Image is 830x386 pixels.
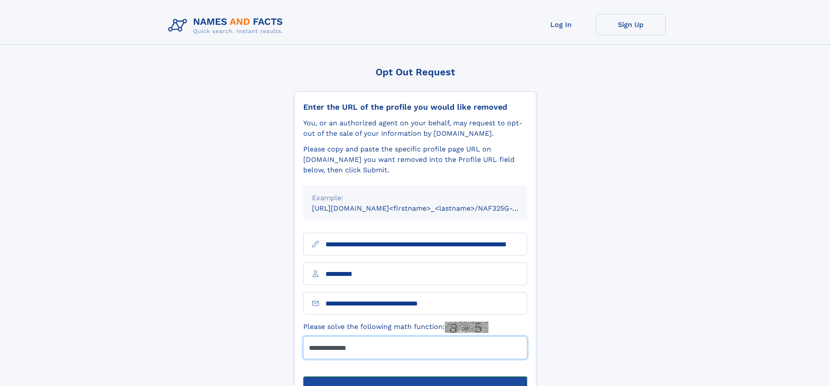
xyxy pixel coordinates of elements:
[294,67,536,77] div: Opt Out Request
[303,118,527,139] div: You, or an authorized agent on your behalf, may request to opt-out of the sale of your informatio...
[526,14,596,35] a: Log In
[596,14,666,35] a: Sign Up
[312,204,544,212] small: [URL][DOMAIN_NAME]<firstname>_<lastname>/NAF325G-xxxxxxxx
[303,322,488,333] label: Please solve the following math function:
[303,144,527,175] div: Please copy and paste the specific profile page URL on [DOMAIN_NAME] you want removed into the Pr...
[165,14,290,37] img: Logo Names and Facts
[312,193,518,203] div: Example:
[303,102,527,112] div: Enter the URL of the profile you would like removed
